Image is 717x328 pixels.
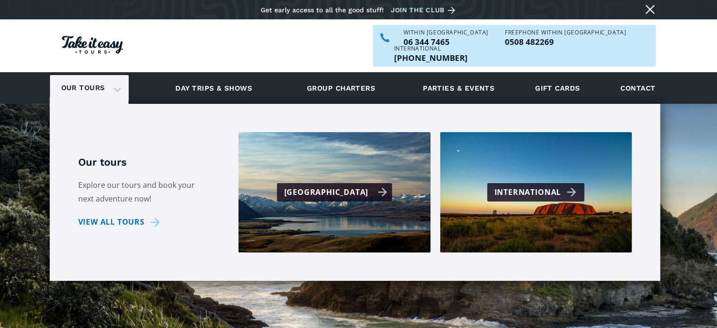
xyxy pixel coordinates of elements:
a: Our tours [54,77,112,99]
p: [PHONE_NUMBER] [394,54,468,62]
div: International [394,46,468,51]
p: 0508 482269 [505,38,626,46]
a: Call us within NZ on 063447465 [404,38,488,46]
a: [GEOGRAPHIC_DATA] [239,132,431,252]
a: International [440,132,632,252]
div: Get early access to all the good stuff! [261,6,384,14]
div: Our tours [50,75,129,101]
p: 06 344 7465 [404,38,488,46]
a: Day trips & shows [164,75,264,101]
div: Freephone WITHIN [GEOGRAPHIC_DATA] [505,30,626,35]
a: Contact [616,75,660,101]
p: Explore our tours and book your next adventure now! [78,178,210,206]
a: Gift cards [530,75,585,101]
a: Homepage [62,31,123,61]
img: Take it easy Tours logo [62,36,123,54]
h5: Our tours [78,156,210,169]
a: Call us outside of NZ on +6463447465 [394,54,468,62]
div: [GEOGRAPHIC_DATA] [284,185,387,199]
a: View all tours [78,215,164,229]
a: Call us freephone within NZ on 0508482269 [505,38,626,46]
a: Group charters [295,75,387,101]
a: Parties & events [418,75,499,101]
div: WITHIN [GEOGRAPHIC_DATA] [404,30,488,35]
nav: Our tours [50,104,660,281]
a: Close message [643,2,658,17]
div: International [494,185,580,199]
a: Join the club [391,4,459,16]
